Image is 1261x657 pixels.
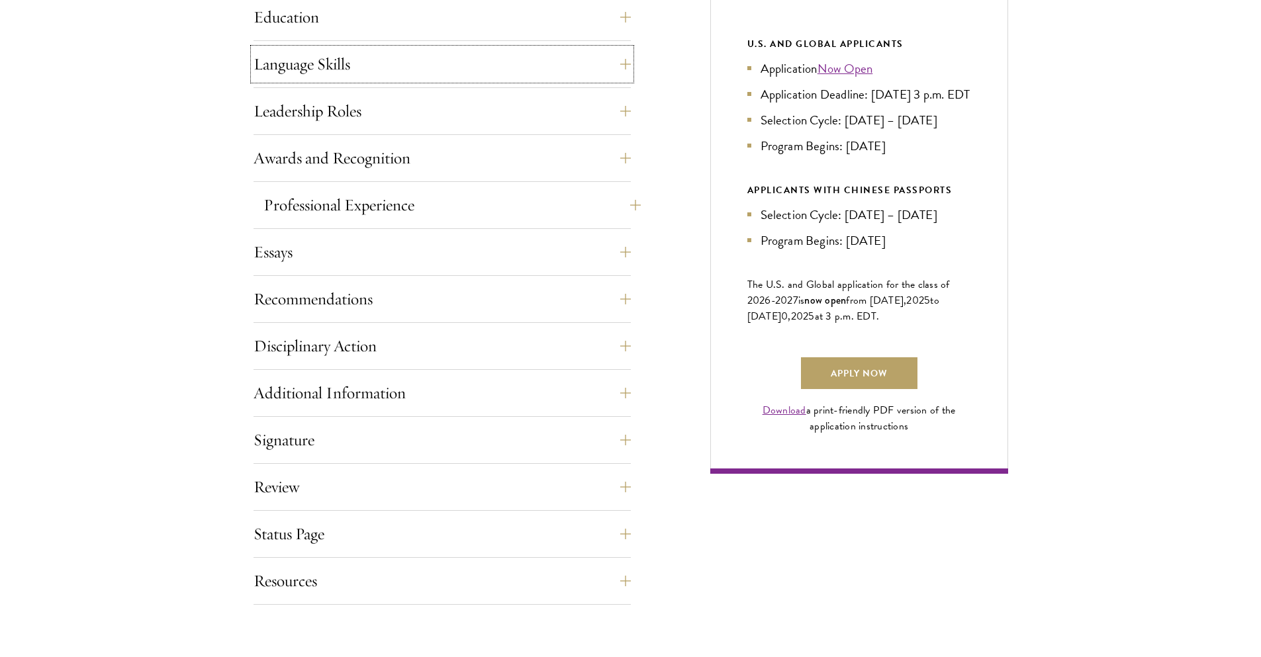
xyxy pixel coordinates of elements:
span: 202 [791,308,809,324]
span: 6 [765,292,771,308]
span: 5 [924,292,930,308]
button: Essays [254,236,631,268]
button: Resources [254,565,631,597]
span: is [798,292,805,308]
button: Signature [254,424,631,456]
button: Status Page [254,518,631,550]
span: 5 [808,308,814,324]
span: from [DATE], [846,292,906,308]
li: Selection Cycle: [DATE] – [DATE] [747,110,971,130]
span: 202 [906,292,924,308]
span: at 3 p.m. EDT. [815,308,880,324]
button: Education [254,1,631,33]
span: , [788,308,790,324]
div: a print-friendly PDF version of the application instructions [747,402,971,434]
button: Disciplinary Action [254,330,631,362]
li: Program Begins: [DATE] [747,231,971,250]
span: 0 [781,308,788,324]
li: Application [747,59,971,78]
a: Apply Now [801,357,917,389]
div: U.S. and Global Applicants [747,36,971,52]
div: APPLICANTS WITH CHINESE PASSPORTS [747,182,971,198]
li: Application Deadline: [DATE] 3 p.m. EDT [747,85,971,104]
button: Recommendations [254,283,631,315]
li: Selection Cycle: [DATE] – [DATE] [747,205,971,224]
span: The U.S. and Global application for the class of 202 [747,277,950,308]
button: Professional Experience [263,189,641,221]
span: now open [804,292,846,308]
a: Now Open [817,59,873,78]
button: Review [254,471,631,503]
span: 7 [793,292,798,308]
li: Program Begins: [DATE] [747,136,971,155]
button: Language Skills [254,48,631,80]
span: to [DATE] [747,292,939,324]
a: Download [763,402,806,418]
span: -202 [771,292,793,308]
button: Leadership Roles [254,95,631,127]
button: Awards and Recognition [254,142,631,174]
button: Additional Information [254,377,631,409]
